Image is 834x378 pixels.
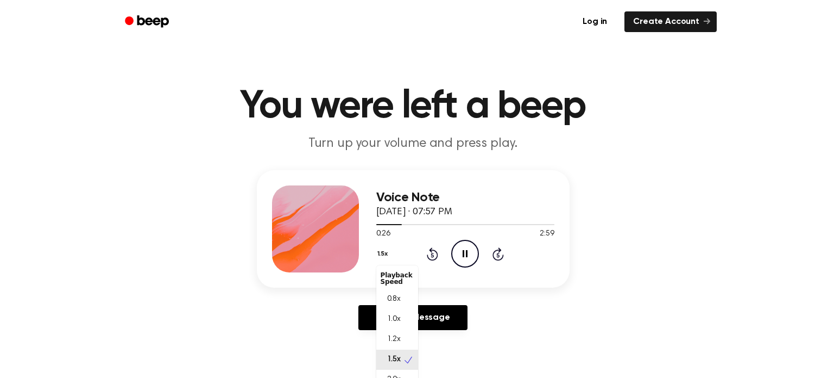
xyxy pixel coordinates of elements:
span: 1.5x [387,354,401,365]
span: 0.8x [387,294,401,305]
span: 1.2x [387,334,401,345]
button: 1.5x [376,245,392,263]
div: Playback Speed [376,268,418,289]
span: 1.0x [387,314,401,325]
